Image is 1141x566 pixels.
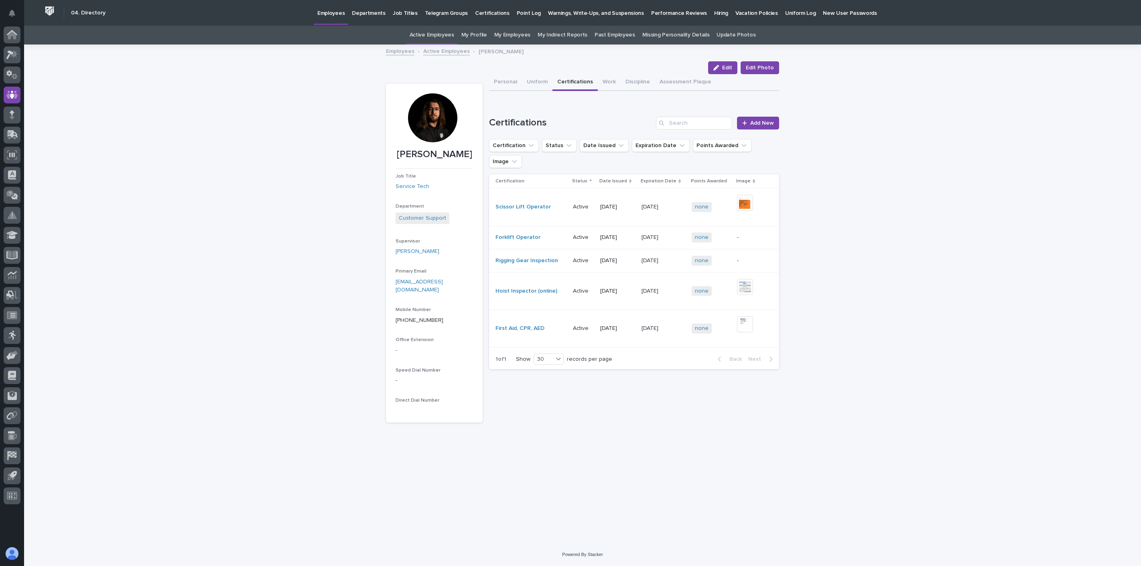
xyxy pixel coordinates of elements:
button: Back [711,356,745,363]
p: [DATE] [642,202,660,210]
span: Office Extension [396,338,434,342]
button: Certification [489,139,539,152]
a: Rigging Gear Inspection [495,257,558,264]
p: Expiration Date [641,177,676,186]
button: Next [745,356,779,363]
p: records per page [567,356,612,363]
a: Service Tech [396,182,429,191]
a: My Profile [461,26,487,44]
button: Assessment Plaque [655,74,716,91]
button: Notifications [4,5,20,22]
p: Active [573,202,590,210]
span: Speed Dial Number [396,368,441,373]
a: Hoist Inspector (online) [495,288,557,295]
p: Image [736,177,751,186]
h2: 04. Directory [71,10,106,16]
a: [PERSON_NAME] [396,247,439,256]
input: Search [656,117,732,129]
p: [DATE] [600,234,635,241]
tr: Scissor Lift Operator ActiveActive [DATE][DATE][DATE] none [489,188,779,226]
button: Certifications [552,74,598,91]
span: Department [396,204,424,209]
a: Powered By Stacker [562,552,603,557]
a: none [695,234,709,241]
span: Supervisor [396,239,420,244]
a: [PHONE_NUMBER] [396,317,443,323]
div: 30 [534,355,553,364]
button: Personal [489,74,522,91]
p: [DATE] [642,286,660,295]
a: Missing Personality Details [642,26,710,44]
a: none [695,204,709,210]
span: Primary Email [396,269,426,274]
a: Add New [737,117,779,129]
button: Expiration Date [632,139,690,152]
div: Notifications [10,10,20,22]
span: Edit Photo [746,64,774,72]
p: - [396,346,473,355]
p: [DATE] [600,325,635,332]
p: Certification [495,177,524,186]
a: Customer Support [399,214,446,222]
button: Image [489,155,522,168]
a: Forklift Operator [495,234,540,241]
a: My Employees [494,26,530,44]
a: First Aid, CPR, AED [495,325,544,332]
p: [PERSON_NAME] [479,46,524,55]
a: Update Photos [717,26,755,44]
p: - [396,376,473,385]
p: Active [573,323,590,332]
p: [DATE] [600,204,635,210]
a: Employees [386,46,414,55]
span: Add New [750,120,774,126]
button: Edit [708,61,737,74]
a: [EMAIL_ADDRESS][DOMAIN_NAME] [396,279,443,293]
button: Uniform [522,74,552,91]
button: Points Awarded [693,139,751,152]
span: Direct Dial Number [396,398,439,403]
span: Job Title [396,174,416,179]
p: Active [573,232,590,241]
a: none [695,257,709,264]
span: Back [725,356,742,362]
p: Active [573,256,590,264]
tr: First Aid, CPR, AED ActiveActive [DATE][DATE][DATE] none [489,310,779,348]
img: Workspace Logo [42,4,57,18]
a: My Indirect Reports [538,26,587,44]
p: Date Issued [599,177,627,186]
span: Edit [722,65,732,71]
p: [DATE] [642,323,660,332]
a: Scissor Lift Operator [495,204,551,210]
a: Past Employees [595,26,635,44]
button: Edit Photo [741,61,779,74]
p: - [737,234,766,241]
span: Next [748,356,766,362]
button: Date Issued [580,139,629,152]
button: Status [542,139,577,152]
h1: Certifications [489,117,653,129]
p: Points Awarded [691,177,727,186]
p: [DATE] [642,232,660,241]
a: Active Employees [410,26,454,44]
button: Discipline [621,74,655,91]
p: Active [573,286,590,295]
a: none [695,288,709,295]
p: [DATE] [642,256,660,264]
tr: Forklift Operator ActiveActive [DATE][DATE][DATE] none - [489,226,779,249]
p: Status [572,177,587,186]
button: users-avatar [4,545,20,562]
a: none [695,325,709,332]
a: Active Employees [423,46,470,55]
p: [DATE] [600,257,635,264]
tr: Hoist Inspector (online) ActiveActive [DATE][DATE][DATE] none [489,272,779,310]
button: Work [598,74,621,91]
span: Mobile Number [396,307,431,312]
p: [DATE] [600,288,635,295]
p: - [737,257,766,264]
p: [PERSON_NAME] [396,149,473,160]
p: 1 of 1 [489,350,513,369]
tr: Rigging Gear Inspection ActiveActive [DATE][DATE][DATE] none - [489,249,779,272]
p: Show [516,356,530,363]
